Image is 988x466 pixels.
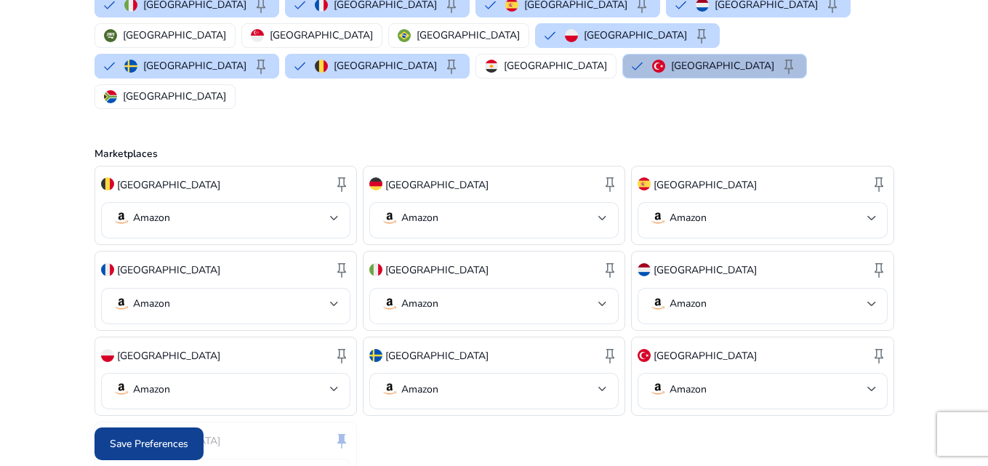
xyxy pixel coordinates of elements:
span: keep [601,175,619,193]
p: [GEOGRAPHIC_DATA] [385,348,489,363]
p: [GEOGRAPHIC_DATA] [654,177,757,193]
img: amazon.svg [649,295,667,313]
img: se.svg [124,60,137,73]
p: Amazon [133,383,170,396]
p: [GEOGRAPHIC_DATA] [584,28,687,43]
p: [GEOGRAPHIC_DATA] [334,58,437,73]
img: amazon.svg [381,295,398,313]
img: amazon.svg [113,209,130,227]
p: [GEOGRAPHIC_DATA] [504,58,607,73]
p: Amazon [133,212,170,225]
span: keep [780,57,798,75]
span: keep [601,261,619,278]
p: Amazon [133,297,170,310]
p: Amazon [670,212,707,225]
img: pl.svg [565,29,578,42]
p: Amazon [670,383,707,396]
span: keep [333,175,350,193]
p: [GEOGRAPHIC_DATA] [123,28,226,43]
img: tr.svg [638,349,651,362]
p: [GEOGRAPHIC_DATA] [385,262,489,278]
img: amazon.svg [381,209,398,227]
button: Save Preferences [95,427,204,460]
img: se.svg [369,349,382,362]
p: Amazon [670,297,707,310]
span: keep [601,347,619,364]
img: amazon.svg [113,380,130,398]
span: keep [333,347,350,364]
img: sa.svg [104,29,117,42]
span: keep [870,347,888,364]
span: keep [870,261,888,278]
img: amazon.svg [113,295,130,313]
img: de.svg [369,177,382,190]
img: be.svg [101,177,114,190]
img: br.svg [398,29,411,42]
p: [GEOGRAPHIC_DATA] [270,28,373,43]
p: [GEOGRAPHIC_DATA] [671,58,774,73]
span: keep [870,175,888,193]
img: za.svg [104,90,117,103]
span: keep [693,27,710,44]
p: Amazon [401,297,438,310]
img: pl.svg [101,349,114,362]
span: keep [252,57,270,75]
p: Amazon [401,383,438,396]
img: fr.svg [101,263,114,276]
p: [GEOGRAPHIC_DATA] [143,58,246,73]
img: amazon.svg [381,380,398,398]
p: [GEOGRAPHIC_DATA] [117,262,220,278]
img: tr.svg [652,60,665,73]
span: keep [333,261,350,278]
img: eg.svg [485,60,498,73]
p: [GEOGRAPHIC_DATA] [117,177,220,193]
span: keep [443,57,460,75]
img: amazon.svg [649,209,667,227]
p: [GEOGRAPHIC_DATA] [117,348,220,363]
p: Amazon [401,212,438,225]
p: Marketplaces [95,146,894,161]
img: nl.svg [638,263,651,276]
p: [GEOGRAPHIC_DATA] [417,28,520,43]
img: amazon.svg [649,380,667,398]
p: [GEOGRAPHIC_DATA] [654,348,757,363]
img: it.svg [369,263,382,276]
img: be.svg [315,60,328,73]
img: es.svg [638,177,651,190]
p: [GEOGRAPHIC_DATA] [123,89,226,104]
p: [GEOGRAPHIC_DATA] [385,177,489,193]
p: [GEOGRAPHIC_DATA] [654,262,757,278]
img: sg.svg [251,29,264,42]
span: Save Preferences [110,436,188,451]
